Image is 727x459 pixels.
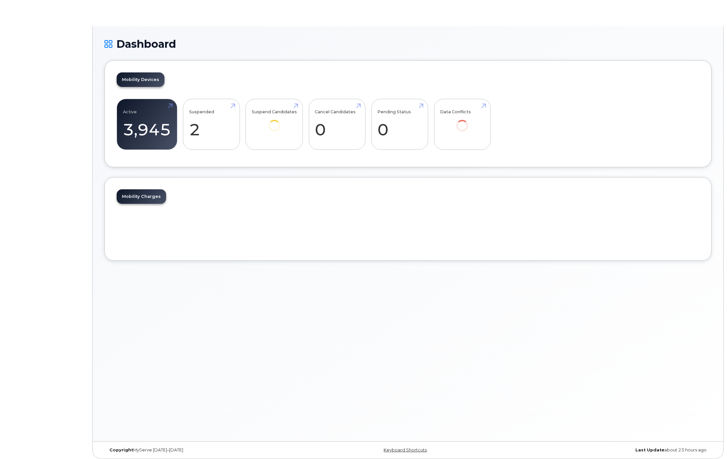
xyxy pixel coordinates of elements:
a: Cancel Candidates 0 [315,103,359,146]
a: Mobility Devices [117,72,164,87]
a: Mobility Charges [117,189,166,204]
a: Pending Status 0 [377,103,422,146]
strong: Copyright [109,447,133,452]
div: MyServe [DATE]–[DATE] [104,447,307,453]
a: Suspend Candidates [252,103,297,141]
a: Active 3,945 [123,103,171,146]
h1: Dashboard [104,38,712,50]
a: Keyboard Shortcuts [384,447,427,452]
div: about 23 hours ago [509,447,712,453]
a: Suspended 2 [189,103,234,146]
strong: Last Update [635,447,664,452]
a: Data Conflicts [440,103,484,141]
